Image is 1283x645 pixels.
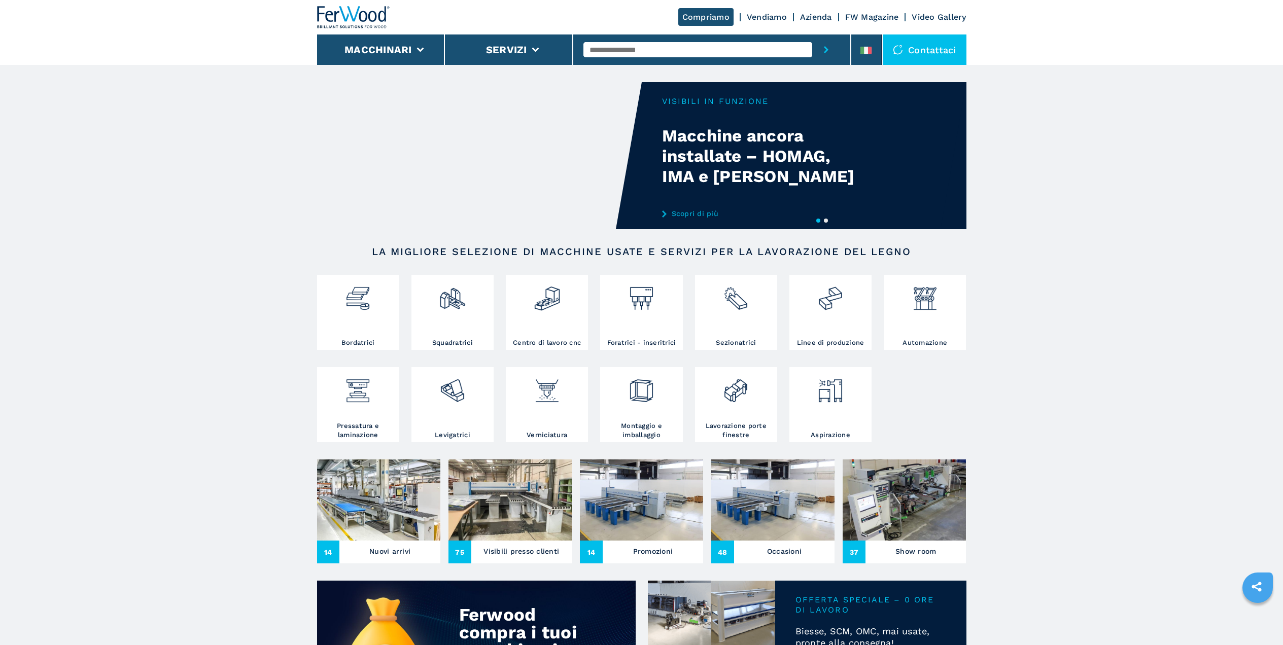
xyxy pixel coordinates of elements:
h3: Visibili presso clienti [483,544,559,558]
span: 48 [711,541,734,563]
img: pressa-strettoia.png [344,370,371,404]
img: sezionatrici_2.png [722,277,749,312]
img: linee_di_produzione_2.png [817,277,844,312]
span: 14 [317,541,340,563]
h3: Nuovi arrivi [369,544,410,558]
a: Compriamo [678,8,734,26]
img: montaggio_imballaggio_2.png [628,370,655,404]
a: Video Gallery [912,12,966,22]
button: Macchinari [344,44,412,56]
img: Visibili presso clienti [448,459,572,541]
h2: LA MIGLIORE SELEZIONE DI MACCHINE USATE E SERVIZI PER LA LAVORAZIONE DEL LEGNO [350,245,934,258]
span: 14 [580,541,603,563]
a: Montaggio e imballaggio [600,367,682,442]
a: Promozioni14Promozioni [580,459,703,563]
a: Bordatrici [317,275,399,350]
a: sharethis [1244,574,1269,599]
a: Occasioni48Occasioni [711,459,835,563]
a: Linee di produzione [789,275,872,350]
img: Nuovi arrivi [317,459,440,541]
a: Visibili presso clienti75Visibili presso clienti [448,459,572,563]
img: bordatrici_1.png [344,277,371,312]
a: FW Magazine [845,12,899,22]
h3: Sezionatrici [716,338,756,347]
a: Show room37Show room [843,459,966,563]
a: Levigatrici [411,367,494,442]
h3: Aspirazione [811,431,850,440]
h3: Lavorazione porte finestre [698,421,775,440]
a: Lavorazione porte finestre [695,367,777,442]
a: Verniciatura [506,367,588,442]
a: Pressatura e laminazione [317,367,399,442]
a: Azienda [800,12,832,22]
video: Your browser does not support the video tag. [317,82,642,229]
a: Squadratrici [411,275,494,350]
img: levigatrici_2.png [439,370,466,404]
img: squadratrici_2.png [439,277,466,312]
h3: Linee di produzione [797,338,864,347]
span: 37 [843,541,865,563]
img: verniciatura_1.png [534,370,561,404]
div: Contattaci [883,34,966,65]
a: Foratrici - inseritrici [600,275,682,350]
a: Vendiamo [747,12,787,22]
button: submit-button [812,34,840,65]
h3: Montaggio e imballaggio [603,421,680,440]
img: Show room [843,459,966,541]
h3: Foratrici - inseritrici [607,338,676,347]
img: Occasioni [711,459,835,541]
h3: Centro di lavoro cnc [513,338,581,347]
img: foratrici_inseritrici_2.png [628,277,655,312]
img: lavorazione_porte_finestre_2.png [722,370,749,404]
img: automazione.png [912,277,939,312]
img: aspirazione_1.png [817,370,844,404]
button: 1 [816,219,820,223]
a: Centro di lavoro cnc [506,275,588,350]
h3: Automazione [903,338,947,347]
h3: Occasioni [767,544,802,558]
img: centro_di_lavoro_cnc_2.png [534,277,561,312]
h3: Promozioni [633,544,673,558]
a: Sezionatrici [695,275,777,350]
a: Scopri di più [662,209,861,218]
h3: Verniciatura [527,431,567,440]
h3: Levigatrici [435,431,470,440]
img: Ferwood [317,6,390,28]
h3: Show room [895,544,936,558]
button: 2 [824,219,828,223]
h3: Bordatrici [341,338,375,347]
a: Automazione [884,275,966,350]
button: Servizi [486,44,527,56]
a: Aspirazione [789,367,872,442]
h3: Squadratrici [432,338,473,347]
img: Promozioni [580,459,703,541]
span: 75 [448,541,471,563]
h3: Pressatura e laminazione [320,421,397,440]
img: Contattaci [893,45,903,55]
a: Nuovi arrivi14Nuovi arrivi [317,459,440,563]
